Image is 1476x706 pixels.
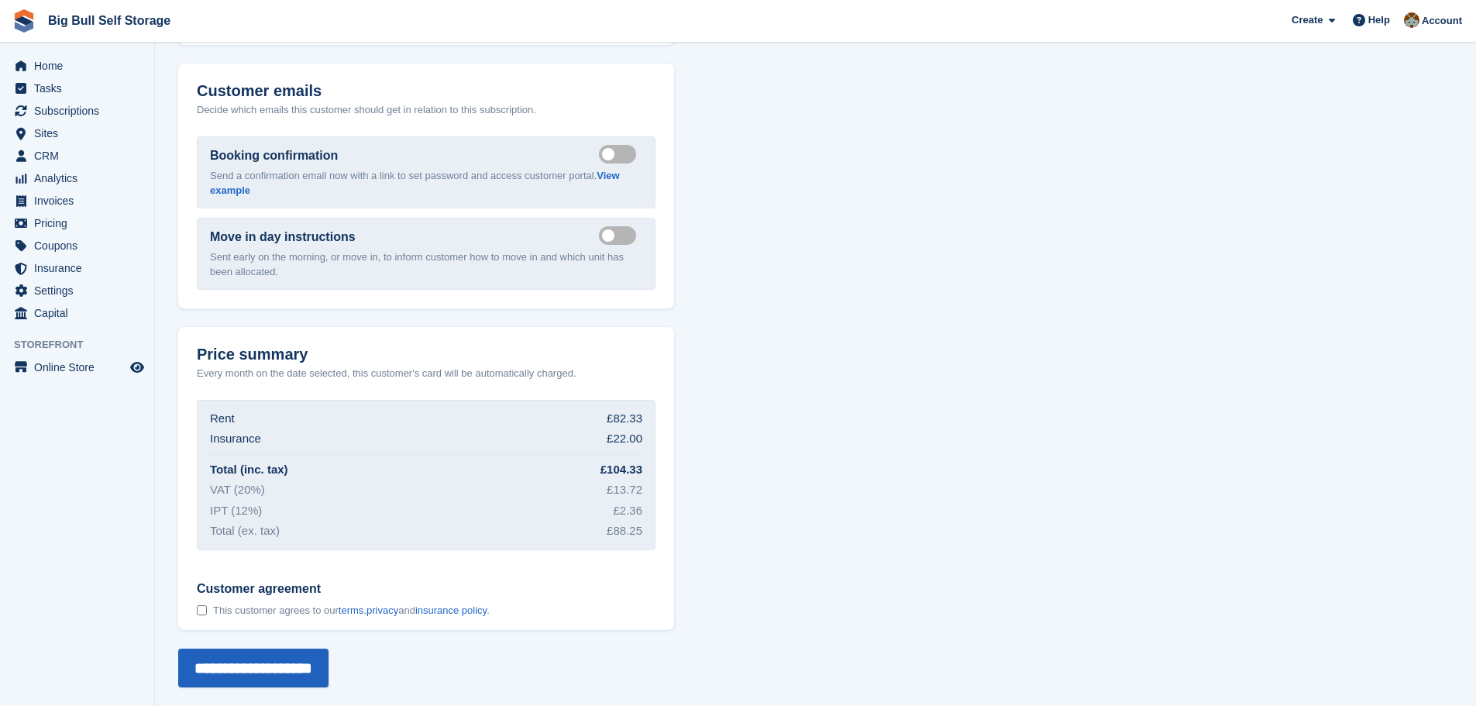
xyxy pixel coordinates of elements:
span: Help [1368,12,1390,28]
a: terms [339,604,364,616]
div: £88.25 [607,522,642,540]
span: CRM [34,145,127,167]
span: Sites [34,122,127,144]
a: menu [8,212,146,234]
a: menu [8,302,146,324]
div: £22.00 [607,430,642,448]
p: Send a confirmation email now with a link to set password and access customer portal. [210,168,642,198]
a: Preview store [128,358,146,377]
a: menu [8,280,146,301]
div: Rent [210,410,235,428]
label: Send booking confirmation email [599,153,642,155]
a: menu [8,145,146,167]
div: VAT (20%) [210,481,265,499]
span: Tasks [34,77,127,99]
a: menu [8,100,146,122]
span: Online Store [34,356,127,378]
a: menu [8,122,146,144]
div: £104.33 [600,461,642,479]
div: Total (ex. tax) [210,522,280,540]
span: Home [34,55,127,77]
a: menu [8,190,146,212]
span: Subscriptions [34,100,127,122]
div: £2.36 [613,502,642,520]
a: menu [8,55,146,77]
span: Account [1422,13,1462,29]
a: menu [8,257,146,279]
a: Big Bull Self Storage [42,8,177,33]
span: This customer agrees to our , and . [213,604,490,617]
div: £82.33 [607,410,642,428]
h2: Customer emails [197,82,655,100]
span: Storefront [14,337,154,353]
a: insurance policy [415,604,487,616]
div: £13.72 [607,481,642,499]
div: IPT (12%) [210,502,262,520]
label: Move in day instructions [210,228,356,246]
a: menu [8,167,146,189]
label: Booking confirmation [210,146,338,165]
span: Coupons [34,235,127,257]
span: Pricing [34,212,127,234]
span: Create [1292,12,1323,28]
span: Customer agreement [197,581,490,597]
span: Capital [34,302,127,324]
span: Invoices [34,190,127,212]
a: menu [8,235,146,257]
label: Send move in day email [599,234,642,236]
div: Total (inc. tax) [210,461,288,479]
p: Decide which emails this customer should get in relation to this subscription. [197,102,655,118]
img: stora-icon-8386f47178a22dfd0bd8f6a31ec36ba5ce8667c1dd55bd0f319d3a0aa187defe.svg [12,9,36,33]
div: Insurance [210,430,261,448]
h2: Price summary [197,346,655,363]
a: menu [8,356,146,378]
a: View example [210,170,620,197]
p: Sent early on the morning, or move in, to inform customer how to move in and which unit has been ... [210,250,642,280]
span: Analytics [34,167,127,189]
input: Customer agreement This customer agrees to ourterms,privacyandinsurance policy. [197,605,207,615]
span: Insurance [34,257,127,279]
a: menu [8,77,146,99]
p: Every month on the date selected, this customer's card will be automatically charged. [197,366,576,381]
span: Settings [34,280,127,301]
img: Mike Llewellen Palmer [1404,12,1419,28]
a: privacy [366,604,398,616]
